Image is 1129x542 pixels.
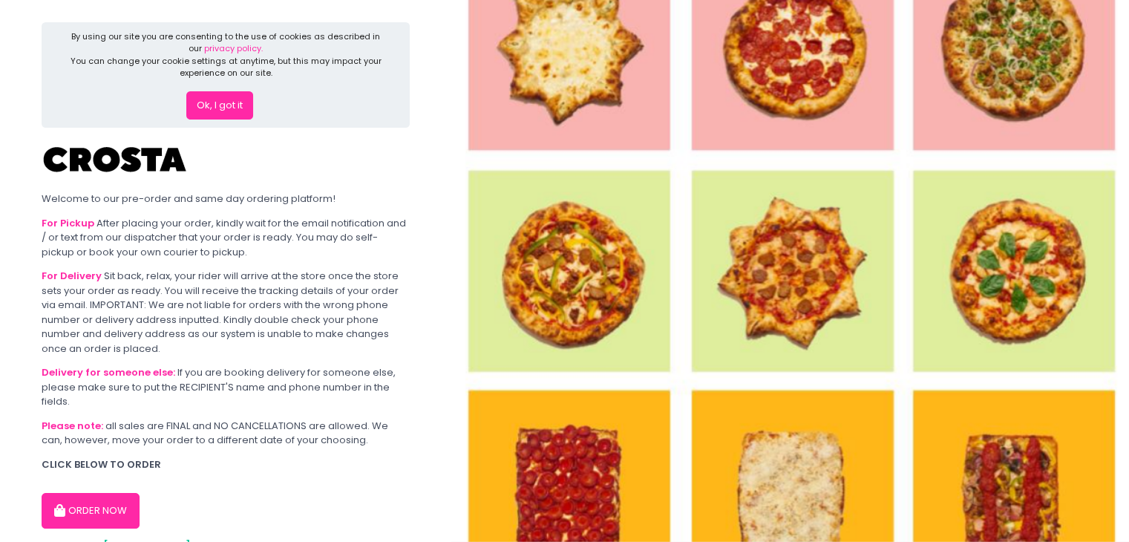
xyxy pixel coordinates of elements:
div: all sales are FINAL and NO CANCELLATIONS are allowed. We can, however, move your order to a diffe... [42,419,410,448]
button: ORDER NOW [42,493,140,529]
div: By using our site you are consenting to the use of cookies as described in our You can change you... [67,30,385,79]
a: privacy policy. [204,42,263,54]
div: Sit back, relax, your rider will arrive at the store once the store sets your order as ready. You... [42,269,410,356]
div: If you are booking delivery for someone else, please make sure to put the RECIPIENT'S name and ph... [42,365,410,409]
b: For Pickup [42,216,94,230]
div: Welcome to our pre-order and same day ordering platform! [42,192,410,206]
button: Ok, I got it [186,91,253,120]
div: CLICK BELOW TO ORDER [42,457,410,472]
img: Crosta Pizzeria [42,137,190,182]
b: Please note: [42,419,103,433]
b: For Delivery [42,269,102,283]
div: After placing your order, kindly wait for the email notification and / or text from our dispatche... [42,216,410,260]
b: Delivery for someone else: [42,365,175,379]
